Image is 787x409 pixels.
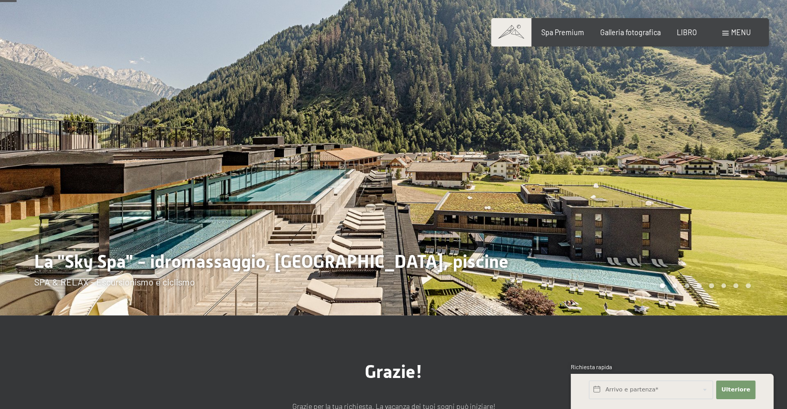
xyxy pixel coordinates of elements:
font: Ulteriore [721,386,750,393]
div: Carosello Pagina 7 [733,283,738,289]
div: Pagina 8 della giostra [746,283,751,289]
div: Pagina 3 della giostra [685,283,690,289]
div: Paginazione carosello [656,283,750,289]
a: Galleria fotografica [600,28,661,37]
div: Pagina 6 della giostra [721,283,726,289]
button: Ulteriore [716,381,755,399]
div: Carosello Pagina 2 [672,283,677,289]
font: menu [731,28,751,37]
div: Pagina 5 della giostra [709,283,714,289]
a: Spa Premium [541,28,584,37]
a: LIBRO [677,28,697,37]
font: Richiesta rapida [571,363,612,370]
font: Grazie! [365,361,423,382]
div: Pagina Carosello 1 (Diapositiva corrente) [660,283,665,289]
div: Pagina 4 del carosello [696,283,702,289]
